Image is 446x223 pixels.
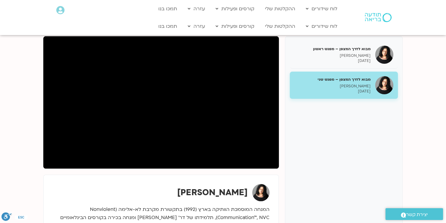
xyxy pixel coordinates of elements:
[385,208,443,220] a: יצירת קשר
[177,187,248,198] strong: [PERSON_NAME]
[375,46,393,64] img: מבוא לדרך המצפן – מפגש ראשון
[365,13,391,22] img: תודעה בריאה
[252,184,269,201] img: ארנינה קשתן
[262,3,298,15] a: ההקלטות שלי
[155,3,180,15] a: תמכו בנו
[294,53,371,58] p: [PERSON_NAME]
[303,3,340,15] a: לוח שידורים
[294,84,371,89] p: [PERSON_NAME]
[213,21,257,32] a: קורסים ופעילות
[185,21,208,32] a: עזרה
[294,58,371,63] p: [DATE]
[294,77,371,82] h5: מבוא לדרך המצפן – מפגש שני
[185,3,208,15] a: עזרה
[375,76,393,94] img: מבוא לדרך המצפן – מפגש שני
[294,46,371,52] h5: מבוא לדרך המצפן – מפגש ראשון
[262,21,298,32] a: ההקלטות שלי
[155,21,180,32] a: תמכו בנו
[294,89,371,94] p: [DATE]
[213,3,257,15] a: קורסים ופעילות
[303,21,340,32] a: לוח שידורים
[406,211,428,219] span: יצירת קשר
